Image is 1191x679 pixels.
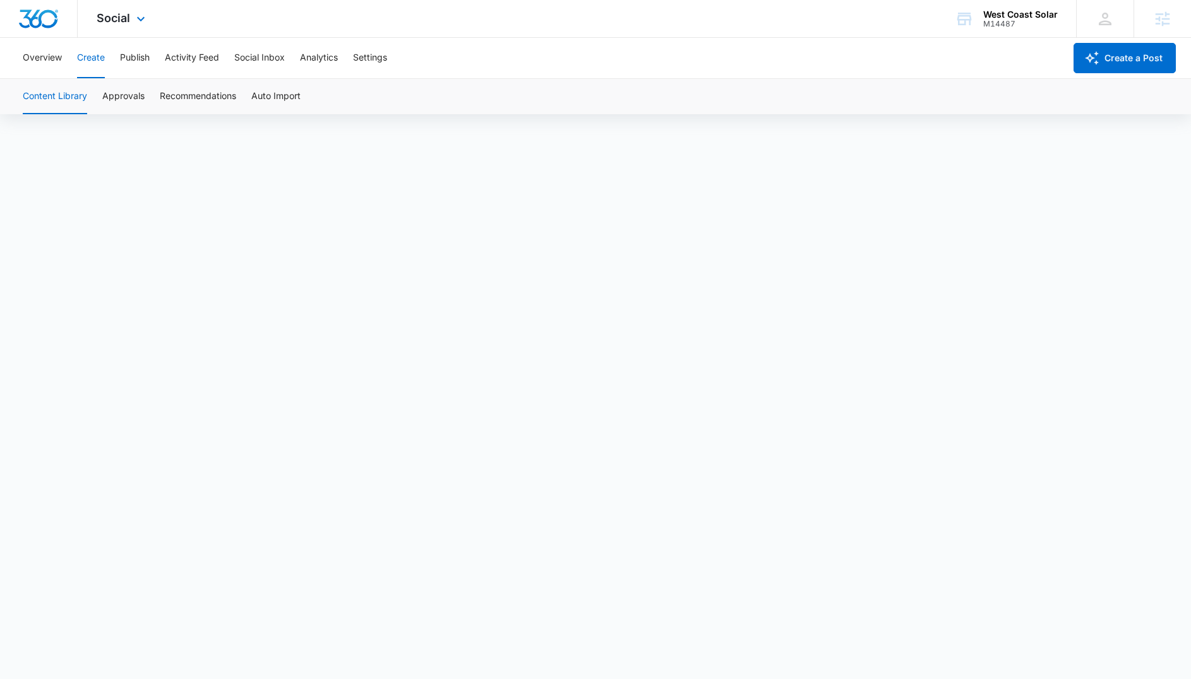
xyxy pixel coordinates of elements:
button: Settings [353,38,387,78]
button: Recommendations [160,79,236,114]
button: Content Library [23,79,87,114]
button: Social Inbox [234,38,285,78]
button: Publish [120,38,150,78]
button: Approvals [102,79,145,114]
div: account id [983,20,1058,28]
button: Activity Feed [165,38,219,78]
div: account name [983,9,1058,20]
button: Auto Import [251,79,301,114]
button: Analytics [300,38,338,78]
button: Create a Post [1074,43,1176,73]
button: Overview [23,38,62,78]
button: Create [77,38,105,78]
span: Social [97,11,130,25]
